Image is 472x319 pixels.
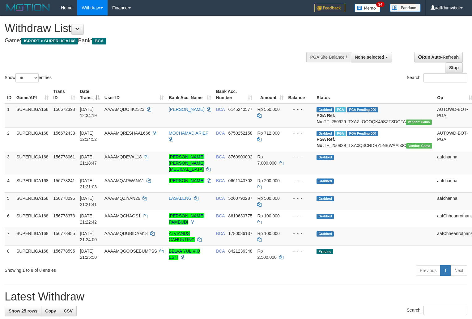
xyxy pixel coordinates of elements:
[288,106,312,112] div: - - -
[5,38,308,44] h4: Game: Bank:
[9,309,37,313] span: Show 25 rows
[169,249,200,260] a: BELVA YULIVIO ESTI
[104,178,144,183] span: AAAAMQARWANA1
[14,127,51,151] td: SUPERLIGA168
[53,213,75,218] span: 156778373
[14,103,51,128] td: SUPERLIGA168
[335,107,346,112] span: Marked by aafsoycanthlai
[169,154,204,172] a: [PERSON_NAME] [PERSON_NAME][MEDICAL_DATA]
[14,175,51,192] td: SUPERLIGA168
[53,178,75,183] span: 156778241
[216,231,225,236] span: BCA
[5,306,41,316] a: Show 25 rows
[166,86,214,103] th: Bank Acc. Name: activate to sort column ascending
[80,231,97,242] span: [DATE] 21:24:00
[41,306,60,316] a: Copy
[169,213,204,225] a: [PERSON_NAME] PAMBUDI
[355,4,381,12] img: Button%20Memo.svg
[335,131,346,136] span: Marked by aafsoycanthlai
[216,107,225,112] span: BCA
[80,249,97,260] span: [DATE] 21:25:50
[51,86,78,103] th: Trans ID: activate to sort column ascending
[53,249,75,254] span: 156778595
[53,131,75,136] span: 156672433
[169,231,195,242] a: ALVIANUS GAHUNTING
[14,245,51,263] td: SUPERLIGA168
[317,196,334,201] span: Grabbed
[228,131,253,136] span: Copy 6750252158 to clipboard
[423,73,467,82] input: Search:
[80,213,97,225] span: [DATE] 21:22:42
[317,155,334,160] span: Grabbed
[5,86,14,103] th: ID
[407,306,467,315] label: Search:
[15,73,39,82] select: Showentries
[347,131,378,136] span: PGA Pending
[214,86,255,103] th: Bank Acc. Number: activate to sort column ascending
[257,131,279,136] span: Rp 712.000
[53,107,75,112] span: 156672398
[64,309,73,313] span: CSV
[169,107,204,112] a: [PERSON_NAME]
[257,178,279,183] span: Rp 200.000
[45,309,56,313] span: Copy
[53,196,75,201] span: 156778296
[257,249,276,260] span: Rp 2.500.000
[80,178,97,189] span: [DATE] 21:21:03
[314,127,435,151] td: TF_250929_TXA0Q3CRDRY5NBWAA50C
[104,231,148,236] span: AAAAMQDUBIDAM18
[169,131,208,136] a: MOCHAMAD ARIEF
[288,213,312,219] div: - - -
[288,154,312,160] div: - - -
[14,151,51,175] td: SUPERLIGA168
[104,154,142,159] span: AAAAMQDEVAL18
[216,196,225,201] span: BCA
[14,228,51,245] td: SUPERLIGA168
[5,245,14,263] td: 8
[228,213,253,218] span: Copy 8610630775 to clipboard
[288,178,312,184] div: - - -
[14,192,51,210] td: SUPERLIGA168
[80,196,97,207] span: [DATE] 21:21:41
[5,265,192,273] div: Showing 1 to 8 of 8 entries
[406,120,432,125] span: Vendor URL: https://trx31.1velocity.biz
[445,62,463,73] a: Stop
[53,154,75,159] span: 156778061
[407,73,467,82] label: Search:
[351,52,392,62] button: None selected
[416,265,440,276] a: Previous
[80,154,97,166] span: [DATE] 21:18:47
[317,131,334,136] span: Grabbed
[5,192,14,210] td: 5
[216,178,225,183] span: BCA
[104,131,151,136] span: AAAAMQRESHAAL666
[347,107,378,112] span: PGA Pending
[317,178,334,184] span: Grabbed
[414,52,463,62] a: Run Auto-Refresh
[216,249,225,254] span: BCA
[169,178,204,183] a: [PERSON_NAME]
[80,131,97,142] span: [DATE] 12:34:52
[5,22,308,35] h1: Withdraw List
[60,306,77,316] a: CSV
[216,154,225,159] span: BCA
[257,107,279,112] span: Rp 550.000
[14,86,51,103] th: Game/API: activate to sort column ascending
[286,86,314,103] th: Balance
[317,249,333,254] span: Pending
[288,195,312,201] div: - - -
[390,4,421,12] img: panduan.png
[5,151,14,175] td: 3
[102,86,166,103] th: User ID: activate to sort column ascending
[53,231,75,236] span: 156778455
[228,107,253,112] span: Copy 6145240577 to clipboard
[317,214,334,219] span: Grabbed
[355,55,384,60] span: None selected
[104,107,144,112] span: AAAAMQDOIIK2323
[257,231,279,236] span: Rp 100.000
[257,154,276,166] span: Rp 7.000.000
[406,143,432,149] span: Vendor URL: https://trx31.1velocity.biz
[5,127,14,151] td: 2
[306,52,351,62] div: PGA Site Balance /
[5,73,52,82] label: Show entries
